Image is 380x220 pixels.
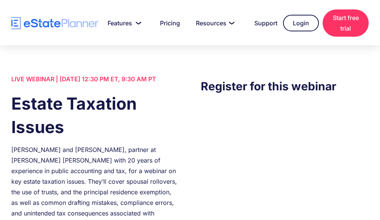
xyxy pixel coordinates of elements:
[201,77,369,95] h3: Register for this webinar
[283,15,319,31] a: Login
[201,110,369,167] iframe: Form 0
[11,74,179,84] div: LIVE WEBINAR | [DATE] 12:30 PM ET, 9:30 AM PT
[323,9,369,37] a: Start free trial
[98,15,147,31] a: Features
[187,15,242,31] a: Resources
[11,92,179,139] h1: Estate Taxation Issues
[151,15,183,31] a: Pricing
[245,15,279,31] a: Support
